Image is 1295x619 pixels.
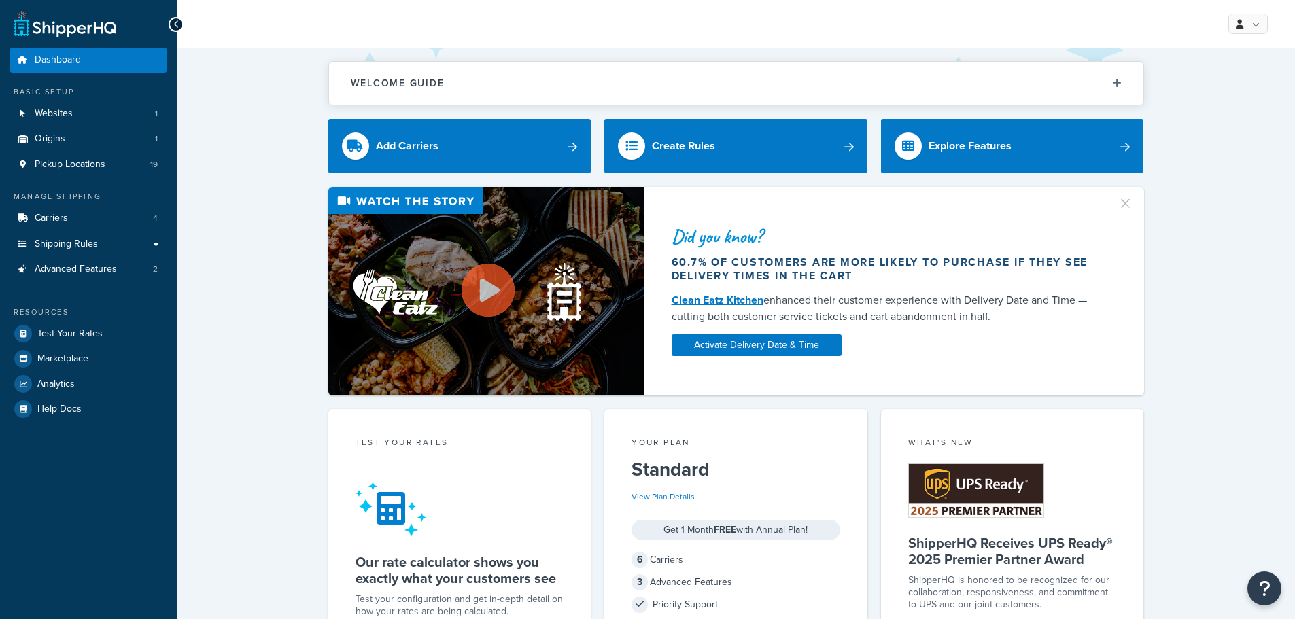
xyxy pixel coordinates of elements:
div: Explore Features [929,137,1012,156]
div: Carriers [632,550,840,569]
a: Carriers4 [10,206,167,231]
div: Add Carriers [376,137,438,156]
a: Pickup Locations19 [10,152,167,177]
button: Open Resource Center [1247,571,1281,605]
div: Create Rules [652,137,715,156]
div: Priority Support [632,595,840,614]
li: Pickup Locations [10,152,167,177]
a: Clean Eatz Kitchen [672,292,763,308]
div: What's New [908,436,1117,452]
div: Resources [10,306,167,318]
li: Advanced Features [10,257,167,282]
strong: FREE [714,523,736,537]
a: Explore Features [881,119,1144,173]
li: Origins [10,126,167,152]
a: Dashboard [10,48,167,73]
a: Activate Delivery Date & Time [672,334,842,356]
span: 1 [155,133,158,145]
a: Origins1 [10,126,167,152]
img: Video thumbnail [328,187,644,395]
span: Pickup Locations [35,159,105,171]
div: Your Plan [632,436,840,452]
span: 4 [153,213,158,224]
a: View Plan Details [632,491,695,503]
h5: Standard [632,459,840,480]
a: Shipping Rules [10,232,167,257]
span: Test Your Rates [37,328,103,340]
span: Advanced Features [35,264,117,275]
span: 2 [153,264,158,275]
span: 6 [632,552,648,568]
span: Shipping Rules [35,238,98,250]
span: Analytics [37,378,75,390]
a: Marketplace [10,347,167,371]
div: 60.7% of customers are more likely to purchase if they see delivery times in the cart [672,255,1101,283]
span: 3 [632,574,648,590]
div: Advanced Features [632,573,840,592]
a: Test Your Rates [10,321,167,346]
h2: Welcome Guide [351,78,445,88]
div: Manage Shipping [10,191,167,202]
button: Welcome Guide [329,62,1143,105]
div: Test your rates [356,436,564,452]
span: 19 [150,159,158,171]
span: Carriers [35,213,68,224]
div: enhanced their customer experience with Delivery Date and Time — cutting both customer service ti... [672,292,1101,325]
li: Websites [10,101,167,126]
a: Help Docs [10,397,167,421]
span: Marketplace [37,353,88,365]
h5: ShipperHQ Receives UPS Ready® 2025 Premier Partner Award [908,535,1117,567]
div: Basic Setup [10,86,167,98]
a: Analytics [10,372,167,396]
h5: Our rate calculator shows you exactly what your customers see [356,554,564,586]
a: Create Rules [604,119,867,173]
p: ShipperHQ is honored to be recognized for our collaboration, responsiveness, and commitment to UP... [908,574,1117,611]
div: Test your configuration and get in-depth detail on how your rates are being calculated. [356,593,564,618]
div: Did you know? [672,227,1101,246]
span: Origins [35,133,65,145]
li: Carriers [10,206,167,231]
a: Add Carriers [328,119,591,173]
div: Get 1 Month with Annual Plan! [632,520,840,540]
span: Websites [35,108,73,120]
a: Advanced Features2 [10,257,167,282]
a: Websites1 [10,101,167,126]
span: Help Docs [37,404,82,415]
span: 1 [155,108,158,120]
span: Dashboard [35,54,81,66]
